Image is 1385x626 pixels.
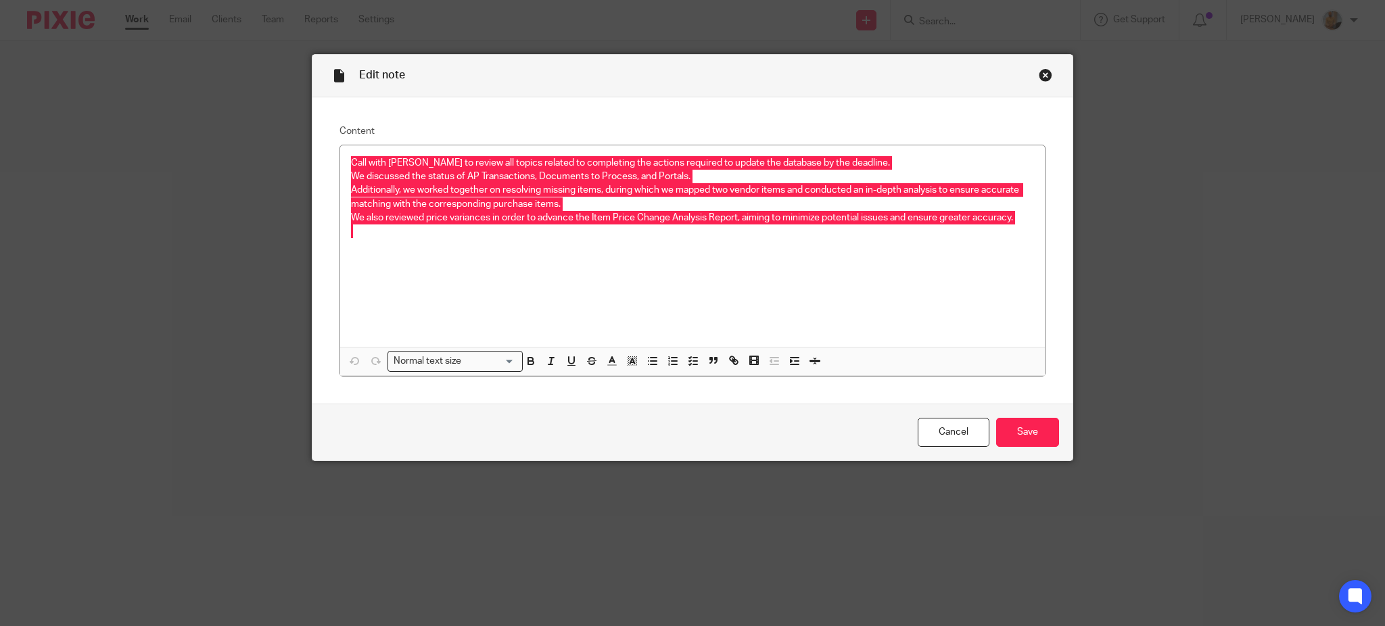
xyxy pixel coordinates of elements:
p: We also reviewed price variances in order to advance the Item Price Change Analysis Report, aimin... [351,211,1034,224]
input: Search for option [466,354,515,368]
span: Normal text size [391,354,465,368]
input: Save [996,418,1059,447]
div: Close this dialog window [1039,68,1052,82]
a: Cancel [918,418,989,447]
p: Call with [PERSON_NAME] to review all topics related to completing the actions required to update... [351,156,1034,184]
div: Search for option [388,351,523,372]
p: Additionally, we worked together on resolving missing items, during which we mapped two vendor it... [351,183,1034,211]
label: Content [339,124,1046,138]
span: Edit note [359,70,405,80]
